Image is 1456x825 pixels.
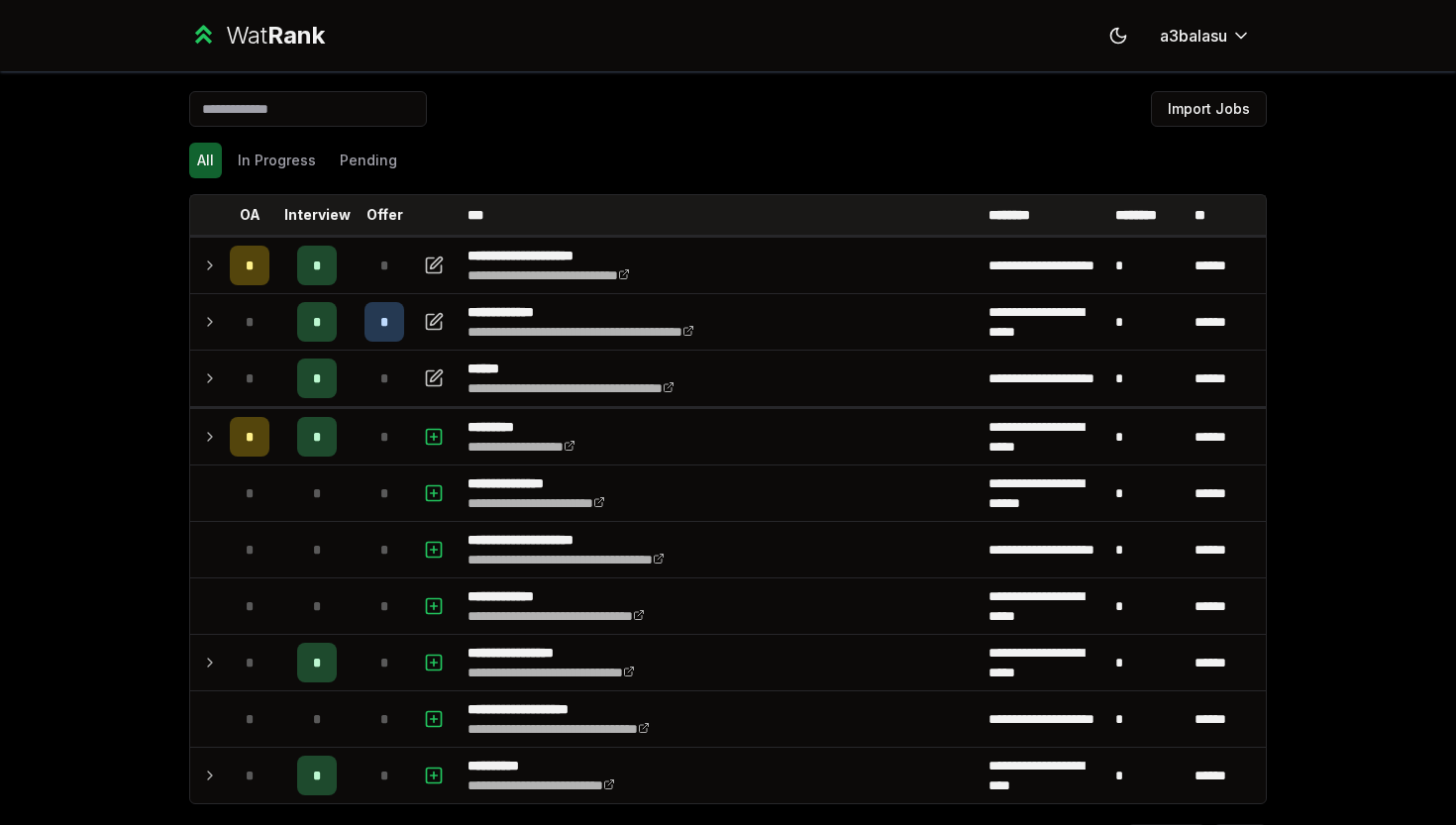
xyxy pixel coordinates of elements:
span: a3balasu [1160,24,1227,48]
button: a3balasu [1144,18,1267,53]
p: Offer [366,205,403,225]
button: In Progress [230,143,324,178]
p: OA [240,205,260,225]
button: All [189,143,222,178]
button: Pending [332,143,405,178]
span: Rank [267,21,325,50]
button: Import Jobs [1151,91,1267,127]
a: WatRank [189,20,325,52]
div: Wat [226,20,325,52]
p: Interview [284,205,351,225]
